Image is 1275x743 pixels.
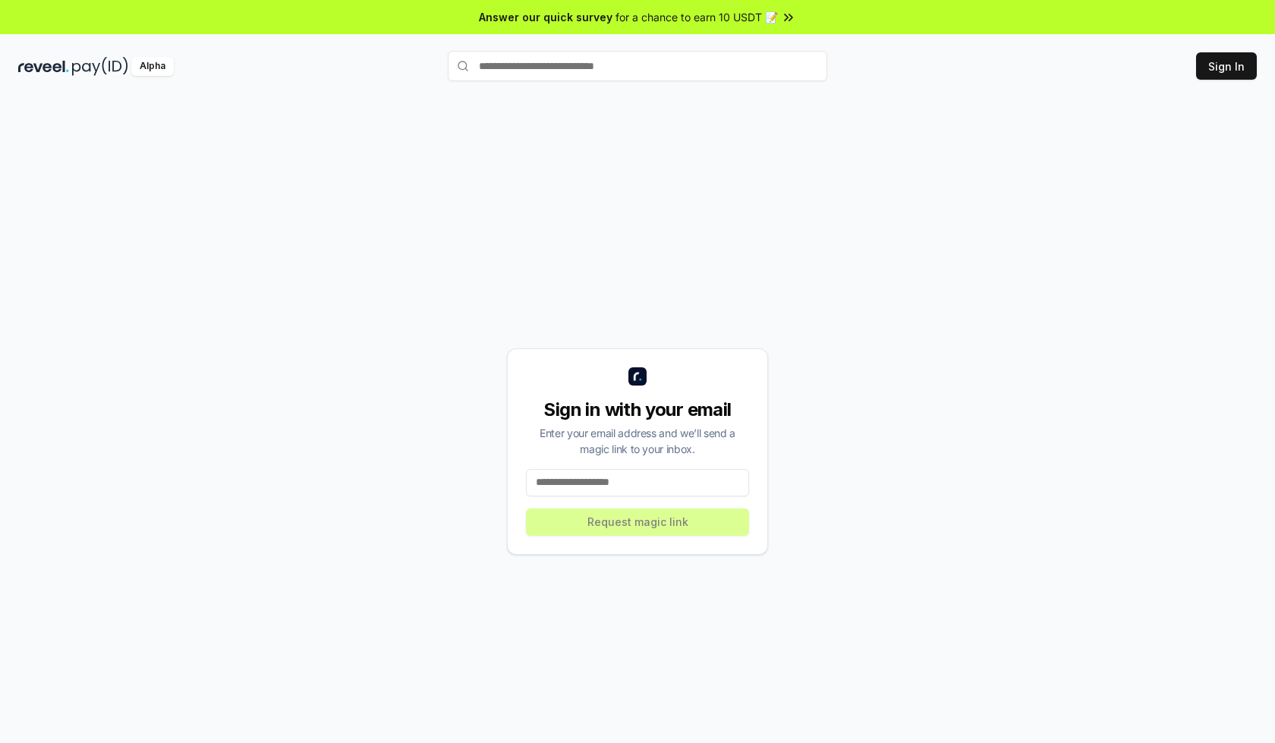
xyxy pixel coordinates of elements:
[615,9,778,25] span: for a chance to earn 10 USDT 📝
[479,9,612,25] span: Answer our quick survey
[1196,52,1257,80] button: Sign In
[18,57,69,76] img: reveel_dark
[131,57,174,76] div: Alpha
[72,57,128,76] img: pay_id
[628,367,647,386] img: logo_small
[526,425,749,457] div: Enter your email address and we’ll send a magic link to your inbox.
[526,398,749,422] div: Sign in with your email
